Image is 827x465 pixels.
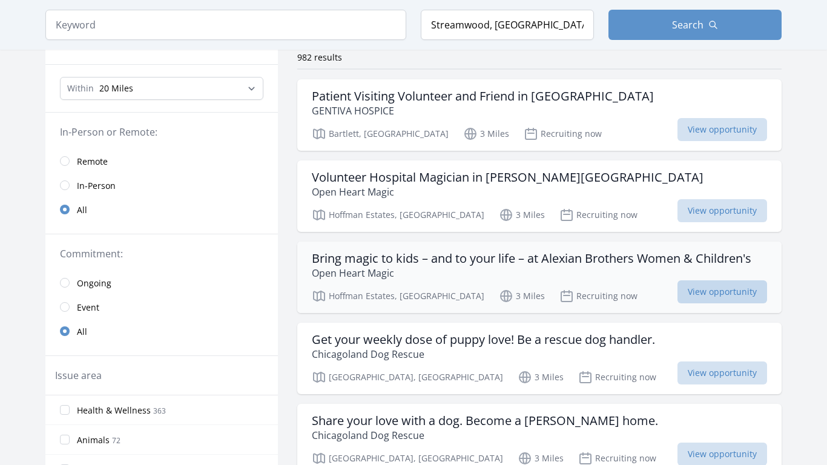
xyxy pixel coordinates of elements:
p: Chicagoland Dog Rescue [312,347,655,361]
span: Animals [77,434,110,446]
a: Ongoing [45,271,278,295]
p: 3 Miles [499,208,545,222]
legend: Commitment: [60,246,263,261]
legend: Issue area [55,368,102,383]
span: View opportunity [677,280,767,303]
a: In-Person [45,173,278,197]
input: Location [421,10,594,40]
a: Get your weekly dose of puppy love! Be a rescue dog handler. Chicagoland Dog Rescue [GEOGRAPHIC_D... [297,323,782,394]
h3: Share your love with a dog. Become a [PERSON_NAME] home. [312,414,658,428]
p: GENTIVA HOSPICE [312,104,654,118]
p: Hoffman Estates, [GEOGRAPHIC_DATA] [312,289,484,303]
input: Keyword [45,10,406,40]
legend: In-Person or Remote: [60,125,263,139]
span: All [77,204,87,216]
input: Animals 72 [60,435,70,444]
span: 363 [153,406,166,416]
p: Bartlett, [GEOGRAPHIC_DATA] [312,127,449,141]
a: Volunteer Hospital Magician in [PERSON_NAME][GEOGRAPHIC_DATA] Open Heart Magic Hoffman Estates, [... [297,160,782,232]
input: Health & Wellness 363 [60,405,70,415]
span: 72 [112,435,120,446]
p: Hoffman Estates, [GEOGRAPHIC_DATA] [312,208,484,222]
span: View opportunity [677,361,767,384]
span: All [77,326,87,338]
p: Recruiting now [524,127,602,141]
p: Chicagoland Dog Rescue [312,428,658,443]
p: Recruiting now [559,208,638,222]
p: Open Heart Magic [312,266,751,280]
p: 3 Miles [518,370,564,384]
h3: Bring magic to kids – and to your life – at Alexian Brothers Women & Children's [312,251,751,266]
p: Open Heart Magic [312,185,703,199]
a: Bring magic to kids – and to your life – at Alexian Brothers Women & Children's Open Heart Magic ... [297,242,782,313]
h3: Patient Visiting Volunteer and Friend in [GEOGRAPHIC_DATA] [312,89,654,104]
a: Remote [45,149,278,173]
select: Search Radius [60,77,263,100]
h3: Volunteer Hospital Magician in [PERSON_NAME][GEOGRAPHIC_DATA] [312,170,703,185]
span: Search [672,18,703,32]
h3: Get your weekly dose of puppy love! Be a rescue dog handler. [312,332,655,347]
p: 3 Miles [499,289,545,303]
a: Event [45,295,278,319]
p: [GEOGRAPHIC_DATA], [GEOGRAPHIC_DATA] [312,370,503,384]
p: Recruiting now [559,289,638,303]
a: All [45,319,278,343]
span: Ongoing [77,277,111,289]
a: All [45,197,278,222]
span: Remote [77,156,108,168]
span: View opportunity [677,118,767,141]
span: Event [77,302,99,314]
p: 3 Miles [463,127,509,141]
a: Patient Visiting Volunteer and Friend in [GEOGRAPHIC_DATA] GENTIVA HOSPICE Bartlett, [GEOGRAPHIC_... [297,79,782,151]
p: Recruiting now [578,370,656,384]
span: Health & Wellness [77,404,151,417]
button: Search [608,10,782,40]
span: View opportunity [677,199,767,222]
span: 982 results [297,51,342,63]
span: In-Person [77,180,116,192]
